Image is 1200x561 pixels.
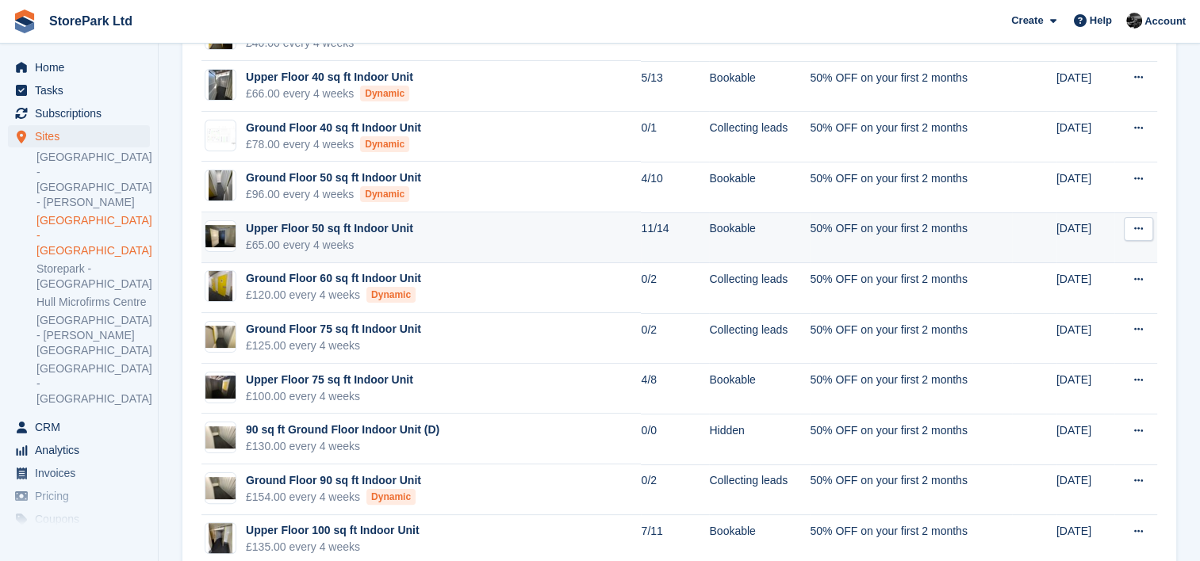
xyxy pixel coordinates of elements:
a: menu [8,416,150,438]
div: Upper Floor 75 sq ft Indoor Unit [246,372,413,388]
div: £154.00 every 4 weeks [246,489,421,506]
div: £100.00 every 4 weeks [246,388,413,405]
td: Bookable [709,364,810,414]
img: image.jpg [205,225,236,248]
td: 0/2 [641,263,709,314]
td: Collecting leads [709,464,810,515]
div: Upper Floor 40 sq ft Indoor Unit [246,69,413,86]
div: 90 sq ft Ground Floor Indoor Unit (D) [246,422,439,438]
div: Dynamic [360,86,409,101]
img: IMG_5048.jpeg [205,126,236,145]
td: Collecting leads [709,313,810,364]
a: [GEOGRAPHIC_DATA] - [PERSON_NAME][GEOGRAPHIC_DATA] [36,313,150,358]
td: Bookable [709,212,810,263]
td: 0/0 [641,414,709,464]
td: [DATE] [1056,212,1114,263]
div: Dynamic [366,489,416,505]
td: 4/10 [641,162,709,212]
a: menu [8,485,150,507]
span: Tasks [35,79,130,101]
div: £40.00 every 4 weeks [246,35,413,52]
a: menu [8,462,150,484]
td: [DATE] [1056,414,1114,464]
td: 50% OFF on your first 2 months [810,112,1012,162]
td: 50% OFF on your first 2 months [810,414,1012,464]
div: £66.00 every 4 weeks [246,86,413,102]
td: 50% OFF on your first 2 months [810,364,1012,414]
span: Account [1144,13,1186,29]
div: Ground Floor 90 sq ft Indoor Unit [246,472,421,489]
td: [DATE] [1056,263,1114,314]
td: 50% OFF on your first 2 months [810,61,1012,112]
td: [DATE] [1056,313,1114,364]
img: image.jpg [205,376,236,399]
td: [DATE] [1056,162,1114,212]
span: Create [1011,13,1043,29]
div: £96.00 every 4 weeks [246,186,421,203]
td: 50% OFF on your first 2 months [810,263,1012,314]
div: Ground Floor 75 sq ft Indoor Unit [246,321,421,338]
img: IMG_5093.jpeg [205,477,236,500]
img: IMG_3204.jpeg [209,170,232,201]
a: menu [8,56,150,78]
div: Dynamic [366,287,416,303]
div: Ground Floor 40 sq ft Indoor Unit [246,120,421,136]
img: IMG_7280.jpeg [209,522,232,554]
td: 5/13 [641,61,709,112]
a: [GEOGRAPHIC_DATA] - [GEOGRAPHIC_DATA] [36,361,150,406]
td: Collecting leads [709,112,810,162]
img: IMG_5093.jpeg [205,426,236,449]
span: Help [1090,13,1112,29]
td: 0/2 [641,313,709,364]
span: Subscriptions [35,102,130,124]
img: stora-icon-8386f47178a22dfd0bd8f6a31ec36ba5ce8667c1dd55bd0f319d3a0aa187defe.svg [13,10,36,33]
a: [GEOGRAPHIC_DATA] - [GEOGRAPHIC_DATA] - [PERSON_NAME] [36,150,150,210]
td: Collecting leads [709,263,810,314]
div: £65.00 every 4 weeks [246,237,413,254]
div: Ground Floor 60 sq ft Indoor Unit [246,270,421,287]
a: menu [8,508,150,530]
td: Hidden [709,414,810,464]
span: Home [35,56,130,78]
img: IMG_5092.jpeg [205,326,236,349]
img: IMG_7277.jpeg [209,69,232,101]
a: menu [8,125,150,147]
div: £130.00 every 4 weeks [246,438,439,455]
a: menu [8,79,150,101]
td: Bookable [709,162,810,212]
a: StorePark Ltd [43,8,139,34]
div: £120.00 every 4 weeks [246,287,421,303]
td: 11/14 [641,212,709,263]
img: IMG_5076.jpeg [209,270,232,302]
td: [DATE] [1056,364,1114,414]
td: Bookable [709,61,810,112]
div: Dynamic [360,136,409,152]
td: 50% OFF on your first 2 months [810,212,1012,263]
span: Sites [35,125,130,147]
a: Hull Microfirms Centre [36,295,150,310]
div: £125.00 every 4 weeks [246,338,421,354]
span: Pricing [35,485,130,507]
a: [GEOGRAPHIC_DATA] - [GEOGRAPHIC_DATA] [36,213,150,258]
span: Coupons [35,508,130,530]
td: 0/1 [641,112,709,162]
td: [DATE] [1056,112,1114,162]
img: Ryan Mulcahy [1126,13,1142,29]
a: Storepark - [GEOGRAPHIC_DATA] [36,261,150,292]
span: Analytics [35,439,130,461]
div: £78.00 every 4 weeks [246,136,421,153]
td: 50% OFF on your first 2 months [810,313,1012,364]
div: Upper Floor 50 sq ft Indoor Unit [246,220,413,237]
a: menu [8,102,150,124]
td: 50% OFF on your first 2 months [810,162,1012,212]
td: [DATE] [1056,464,1114,515]
td: 0/2 [641,464,709,515]
span: CRM [35,416,130,438]
td: [DATE] [1056,61,1114,112]
div: £135.00 every 4 weeks [246,539,420,555]
a: menu [8,439,150,461]
div: Upper Floor 100 sq ft Indoor Unit [246,522,420,539]
div: Dynamic [360,186,409,202]
td: 4/8 [641,364,709,414]
td: 50% OFF on your first 2 months [810,464,1012,515]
